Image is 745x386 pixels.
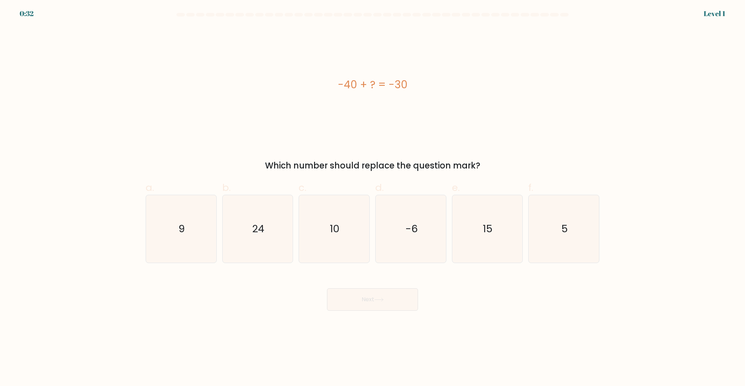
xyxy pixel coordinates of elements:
span: a. [146,181,154,194]
div: 0:32 [20,8,34,19]
text: 5 [561,222,568,236]
span: b. [222,181,231,194]
span: d. [375,181,384,194]
text: 10 [330,222,340,236]
div: Which number should replace the question mark? [150,159,595,172]
span: f. [528,181,533,194]
button: Next [327,288,418,311]
text: 9 [179,222,185,236]
text: 24 [252,222,264,236]
span: e. [452,181,460,194]
div: -40 + ? = -30 [146,77,599,92]
text: -6 [405,222,418,236]
div: Level 1 [704,8,725,19]
text: 15 [483,222,493,236]
span: c. [299,181,306,194]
